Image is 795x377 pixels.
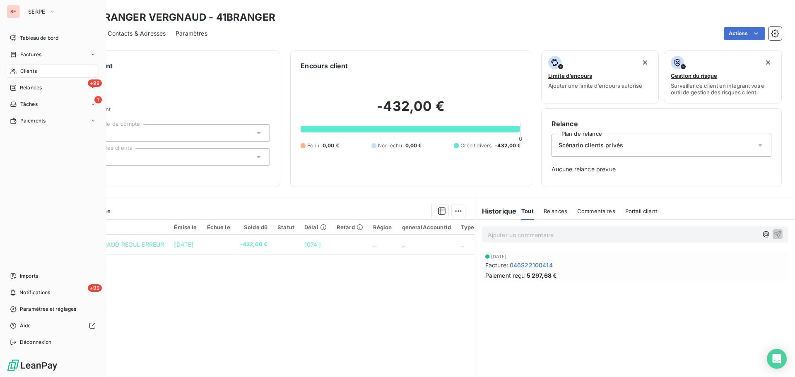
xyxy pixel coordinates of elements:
h6: Relance [552,119,771,129]
div: Région [373,224,392,231]
div: Référence [57,223,164,231]
span: Portail client [625,208,657,214]
a: Aide [7,319,99,332]
h3: SNC BRANGER VERGNAUD - 41BRANGER [73,10,275,25]
span: Contacts & Adresses [108,29,166,38]
span: [DATE] [174,241,193,248]
span: Crédit divers [460,142,491,149]
span: Propriétés Client [67,106,270,118]
button: Gestion du risqueSurveiller ce client en intégrant votre outil de gestion des risques client. [664,50,782,103]
span: BRANGER VERGNAUD REGUL ERREUR [57,241,164,248]
span: 0 [519,135,522,142]
div: Retard [337,224,363,231]
span: Paiements [20,117,46,125]
span: Facture : [485,261,508,269]
span: Commentaires [577,208,615,214]
button: Actions [724,27,765,40]
span: Clients [20,67,37,75]
span: Notifications [19,289,50,296]
span: Aucune relance prévue [552,165,771,173]
span: +99 [88,79,102,87]
span: _ [373,241,376,248]
span: Échu [307,142,319,149]
span: Tableau de bord [20,34,58,42]
button: Limite d’encoursAjouter une limite d’encours autorisé [541,50,659,103]
span: Limite d’encours [548,72,592,79]
span: Relances [20,84,42,91]
span: -432,00 € [495,142,520,149]
span: 5 297,68 € [527,271,557,280]
span: 046S22100414 [510,261,553,269]
div: Solde dû [240,224,267,231]
div: Délai [304,224,327,231]
span: Tout [521,208,534,214]
span: 1 [94,96,102,103]
div: Statut [277,224,294,231]
span: Gestion du risque [671,72,717,79]
span: +99 [88,284,102,292]
span: Déconnexion [20,339,52,346]
h6: Informations client [50,61,270,71]
span: -432,00 € [240,240,267,249]
span: _ [402,241,405,248]
span: Non-échu [378,142,402,149]
div: Types de contentieux [461,224,520,231]
span: Surveiller ce client en intégrant votre outil de gestion des risques client. [671,82,775,96]
h6: Historique [475,206,517,216]
span: SERPE [28,8,46,15]
span: 1074 j [304,241,320,248]
span: Tâches [20,101,38,108]
div: generalAccountId [402,224,451,231]
span: 0,00 € [323,142,339,149]
span: Paramètres et réglages [20,305,76,313]
span: Paramètres [176,29,207,38]
h2: -432,00 € [301,98,520,123]
span: [DATE] [491,254,507,259]
img: Logo LeanPay [7,359,58,372]
span: Aide [20,322,31,329]
h6: Encours client [301,61,348,71]
div: Échue le [207,224,230,231]
span: Ajouter une limite d’encours autorisé [548,82,642,89]
span: _ [461,241,463,248]
span: Imports [20,272,38,280]
span: Factures [20,51,41,58]
span: Relances [544,208,567,214]
span: Scénario clients privés [559,141,623,149]
div: Émise le [174,224,197,231]
span: 0,00 € [405,142,422,149]
span: Paiement reçu [485,271,525,280]
div: Open Intercom Messenger [767,349,787,369]
div: SE [7,5,20,18]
